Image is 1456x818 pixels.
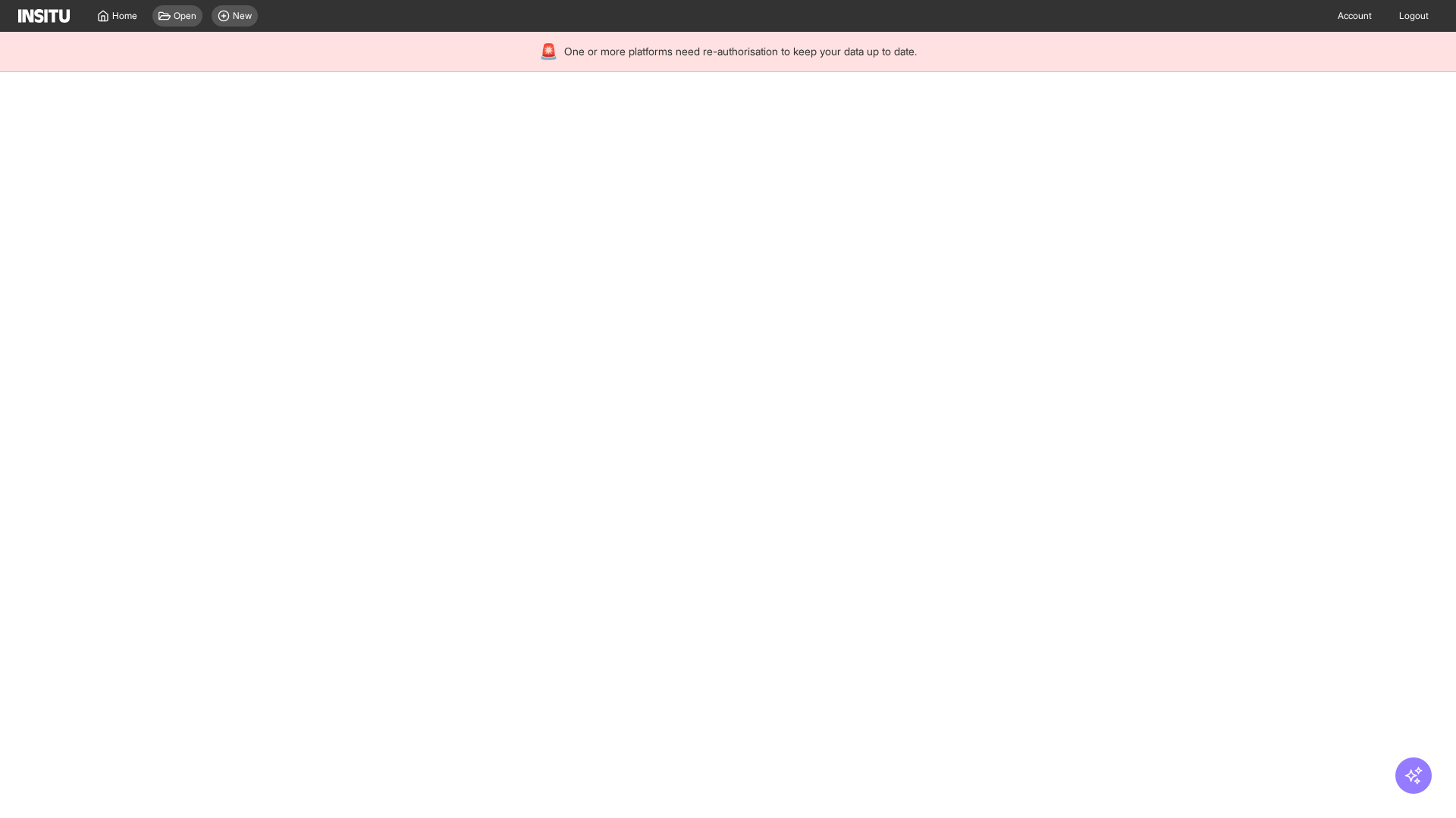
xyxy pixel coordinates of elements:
[174,10,196,22] span: Open
[564,44,917,59] span: One or more platforms need re-authorisation to keep your data up to date.
[539,41,558,62] div: 🚨
[18,9,70,23] img: Logo
[233,10,252,22] span: New
[112,10,137,22] span: Home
